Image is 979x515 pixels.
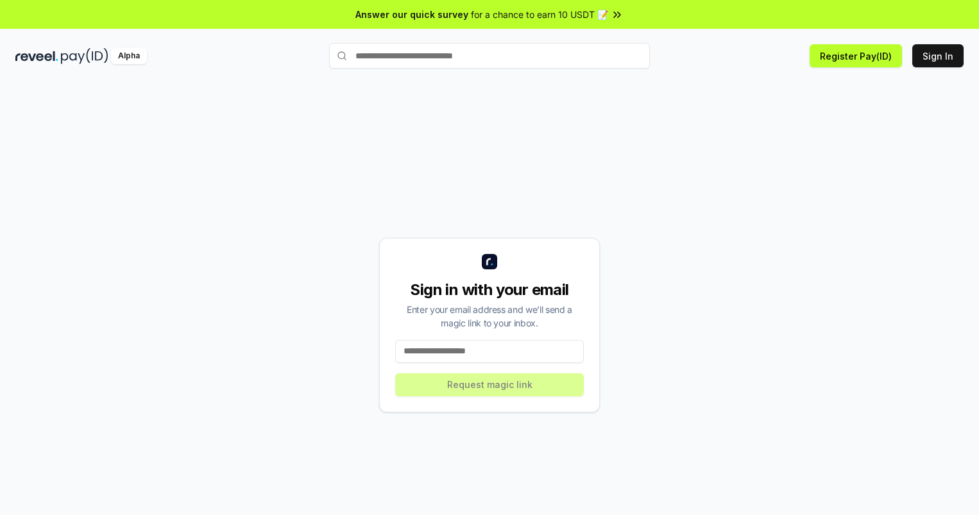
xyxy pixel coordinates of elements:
div: Alpha [111,48,147,64]
button: Register Pay(ID) [810,44,902,67]
img: reveel_dark [15,48,58,64]
span: for a chance to earn 10 USDT 📝 [471,8,608,21]
img: logo_small [482,254,497,269]
img: pay_id [61,48,108,64]
span: Answer our quick survey [355,8,468,21]
div: Sign in with your email [395,280,584,300]
div: Enter your email address and we’ll send a magic link to your inbox. [395,303,584,330]
button: Sign In [912,44,964,67]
